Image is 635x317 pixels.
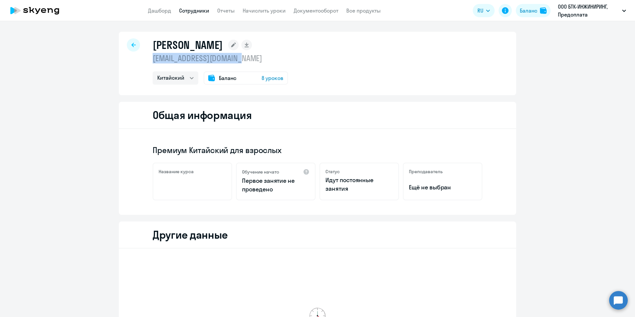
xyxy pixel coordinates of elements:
a: Начислить уроки [243,7,286,14]
button: ООО БТК-ИНЖИНИРИНГ, Предоплата [555,3,629,19]
span: RU [477,7,483,15]
span: Премиум Китайский для взрослых [153,145,281,155]
button: RU [473,4,495,17]
div: Баланс [520,7,537,15]
h5: Статус [325,169,340,175]
h5: Преподаватель [409,169,443,175]
a: Сотрудники [179,7,209,14]
a: Дашборд [148,7,171,14]
p: Первое занятие не проведено [242,177,310,194]
img: balance [540,7,547,14]
p: [EMAIL_ADDRESS][DOMAIN_NAME] [153,53,288,63]
h5: Название курса [159,169,194,175]
h2: Общая информация [153,108,252,122]
h5: Обучение начато [242,169,279,175]
a: Документооборот [294,7,338,14]
h2: Другие данные [153,228,228,241]
h1: [PERSON_NAME] [153,38,223,52]
button: Балансbalance [516,4,551,17]
p: Ещё не выбран [409,183,476,192]
p: Идут постоянные занятия [325,176,393,193]
p: ООО БТК-ИНЖИНИРИНГ, Предоплата [558,3,619,19]
span: Баланс [219,74,236,82]
span: 8 уроков [262,74,283,82]
a: Отчеты [217,7,235,14]
a: Все продукты [346,7,381,14]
